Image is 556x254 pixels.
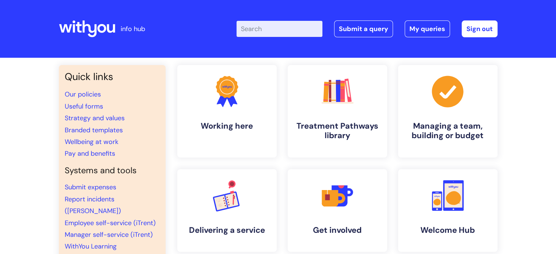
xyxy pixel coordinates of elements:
div: | - [237,20,498,37]
p: info hub [121,23,145,35]
a: Submit a query [334,20,393,37]
h4: Treatment Pathways library [294,121,381,141]
a: Sign out [462,20,498,37]
a: Our policies [65,90,101,99]
a: Welcome Hub [398,169,498,252]
a: My queries [405,20,450,37]
a: Branded templates [65,126,123,134]
h4: Working here [183,121,271,131]
a: Get involved [288,169,387,252]
h4: Managing a team, building or budget [404,121,492,141]
h4: Systems and tools [65,166,160,176]
a: Useful forms [65,102,103,111]
a: Treatment Pathways library [288,65,387,158]
a: Wellbeing at work [65,137,118,146]
a: Working here [177,65,277,158]
h4: Get involved [294,225,381,235]
h4: Delivering a service [183,225,271,235]
a: Pay and benefits [65,149,115,158]
h3: Quick links [65,71,160,83]
a: Strategy and values [65,114,125,122]
h4: Welcome Hub [404,225,492,235]
a: Employee self-service (iTrent) [65,219,156,227]
input: Search [237,21,322,37]
a: Managing a team, building or budget [398,65,498,158]
a: Submit expenses [65,183,116,192]
a: Delivering a service [177,169,277,252]
a: Manager self-service (iTrent) [65,230,153,239]
a: WithYou Learning [65,242,117,251]
a: Report incidents ([PERSON_NAME]) [65,195,121,215]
